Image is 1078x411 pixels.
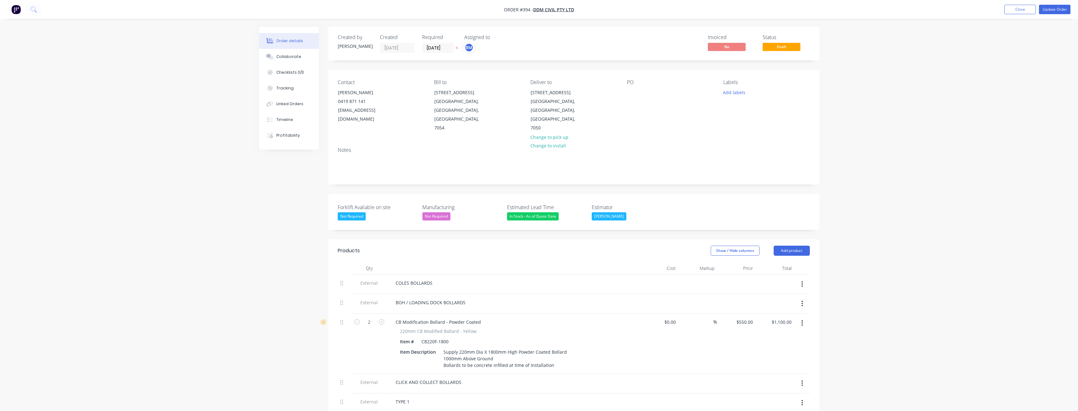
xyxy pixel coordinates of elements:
[276,117,293,123] div: Timeline
[507,203,586,211] label: Estimated Lead Time
[391,278,437,288] div: COLES BOLLARDS
[276,133,300,138] div: Profitability
[713,318,717,326] span: %
[527,141,569,150] button: Change to install
[391,397,415,406] div: TYPE 1
[422,212,450,220] div: Not Required
[717,262,756,275] div: Price
[391,317,486,327] div: CB Modification Bollard - Powder Coated
[434,79,520,85] div: Bill to
[763,43,800,51] span: Draft
[259,96,319,112] button: Linked Orders
[592,212,626,220] div: [PERSON_NAME]
[640,262,679,275] div: Cost
[678,262,717,275] div: Markup
[353,379,386,385] span: External
[338,247,360,254] div: Products
[422,34,457,40] div: Required
[441,347,569,370] div: Supply 220mm Dia X 1800mm High Powder Coated Bollard 1000mm Above Ground Bollards to be concrete ...
[422,203,501,211] label: Manufacturing
[276,54,301,60] div: Collaborate
[708,34,755,40] div: Invoiced
[259,80,319,96] button: Tracking
[533,7,574,13] a: DDM Civil Pty Ltd
[338,79,424,85] div: Contact
[338,34,372,40] div: Created by
[530,79,617,85] div: Deliver to
[504,7,533,13] span: Order #394 -
[11,5,21,14] img: Factory
[708,43,746,51] span: No
[592,203,670,211] label: Estimator
[434,88,487,97] div: [STREET_ADDRESS]
[398,337,416,346] div: Item #
[464,43,474,52] button: BM
[419,337,451,346] div: CB220F-1800
[259,112,319,128] button: Timeline
[391,298,471,307] div: BOH / LOADING DOCK BOLLARDS
[720,88,749,96] button: Add labels
[338,203,416,211] label: Forklift Avaliable on site
[464,34,527,40] div: Assigned to
[1039,5,1070,14] button: Update Order
[338,212,366,220] div: Not Required
[276,70,304,75] div: Checklists 0/0
[527,133,572,141] button: Change to pick up
[333,88,396,124] div: [PERSON_NAME]0419 871 141[EMAIL_ADDRESS][DOMAIN_NAME]
[531,97,583,132] div: [GEOGRAPHIC_DATA], [GEOGRAPHIC_DATA], [GEOGRAPHIC_DATA], 7050
[763,34,810,40] div: Status
[755,262,794,275] div: Total
[391,378,466,387] div: CLICK AND COLLECT BOLLARDS
[259,65,319,80] button: Checklists 0/0
[525,88,588,133] div: [STREET_ADDRESS][GEOGRAPHIC_DATA], [GEOGRAPHIC_DATA], [GEOGRAPHIC_DATA], 7050
[338,43,372,49] div: [PERSON_NAME]
[276,38,303,44] div: Order details
[434,97,487,132] div: [GEOGRAPHIC_DATA], [GEOGRAPHIC_DATA], [GEOGRAPHIC_DATA], 7054
[507,212,559,220] div: In Stock - As of Quote Date
[259,33,319,49] button: Order details
[338,97,390,106] div: 0419 871 141
[276,101,303,107] div: Linked Orders
[531,88,583,97] div: [STREET_ADDRESS]
[259,49,319,65] button: Collaborate
[338,147,810,153] div: Notes
[276,85,294,91] div: Tracking
[774,246,810,256] button: Add product
[338,88,390,97] div: [PERSON_NAME]
[400,328,477,334] span: 220mm CB Modified Bollard - Yellow
[338,106,390,123] div: [EMAIL_ADDRESS][DOMAIN_NAME]
[627,79,713,85] div: PO
[723,79,810,85] div: Labels
[259,128,319,143] button: Profitability
[350,262,388,275] div: Qty
[1004,5,1036,14] button: Close
[398,347,438,357] div: Item Description
[353,280,386,286] span: External
[353,398,386,405] span: External
[429,88,492,133] div: [STREET_ADDRESS][GEOGRAPHIC_DATA], [GEOGRAPHIC_DATA], [GEOGRAPHIC_DATA], 7054
[353,299,386,306] span: External
[711,246,759,256] button: Show / Hide columns
[380,34,415,40] div: Created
